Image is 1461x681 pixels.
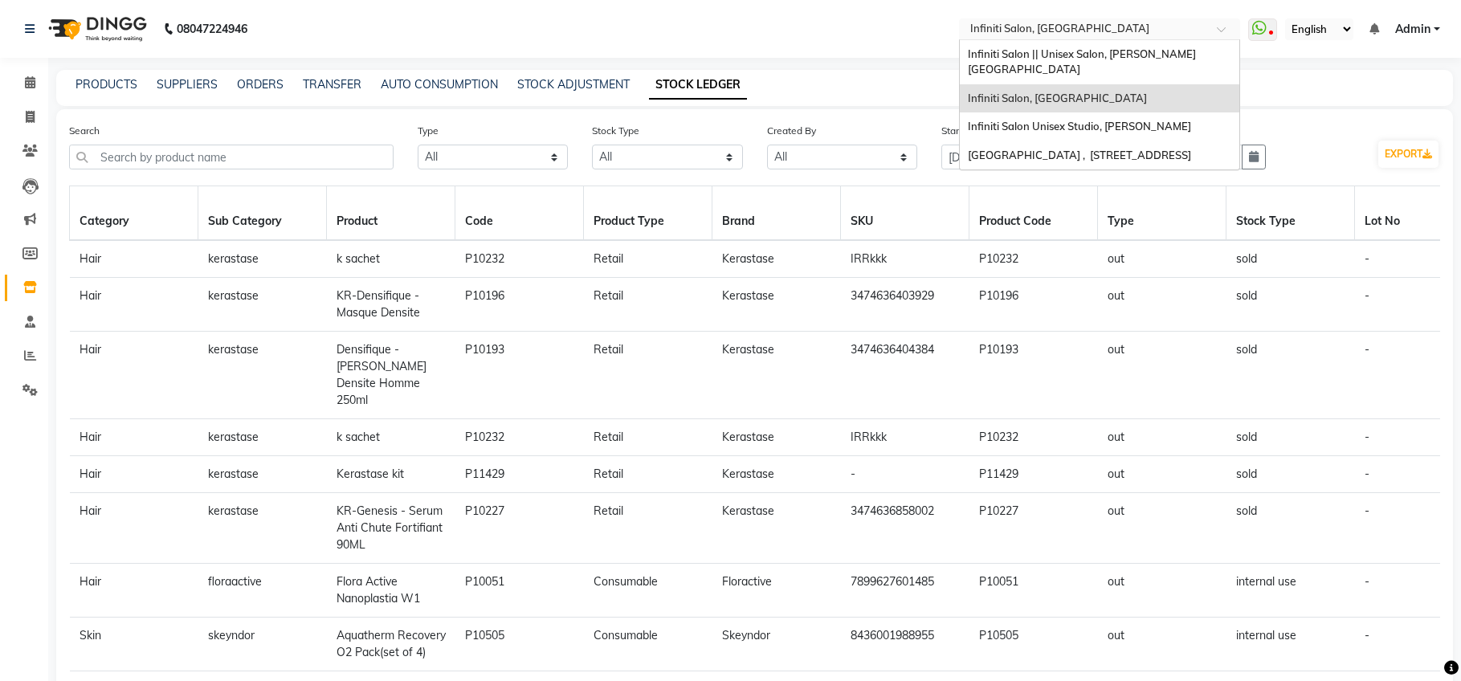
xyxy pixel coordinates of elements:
th: Stock Type [1226,186,1355,241]
label: Search [69,124,100,138]
td: Hair [70,419,198,456]
td: P11429 [455,456,584,493]
td: sold [1226,278,1355,332]
td: 3474636404384 [841,332,969,419]
td: out [1098,240,1226,278]
th: Brand [712,186,841,241]
td: out [1098,493,1226,564]
td: kerastase [198,332,327,419]
td: P10232 [969,419,1098,456]
span: Densifique - [PERSON_NAME] Densite Homme 250ml [337,342,426,407]
td: P10227 [455,493,584,564]
td: Kerastase [712,332,841,419]
span: Infiniti Salon Unisex Studio, [PERSON_NAME] [968,120,1191,133]
span: KR-Densifique - Masque Densite [337,288,420,320]
td: Hair [70,278,198,332]
td: - [841,456,969,493]
td: Skeyndor [712,618,841,671]
a: TRANSFER [303,77,361,92]
a: SUPPLIERS [157,77,218,92]
td: kerastase [198,456,327,493]
td: Kerastase [712,419,841,456]
td: P10232 [455,419,584,456]
td: 3474636858002 [841,493,969,564]
a: AUTO CONSUMPTION [381,77,498,92]
td: Hair [70,332,198,419]
a: STOCK ADJUSTMENT [517,77,630,92]
td: Retail [584,493,712,564]
td: sold [1226,493,1355,564]
td: out [1098,332,1226,419]
td: Hair [70,493,198,564]
td: skeyndor [198,618,327,671]
a: ORDERS [237,77,284,92]
label: Start Date [941,124,986,138]
td: P10232 [455,240,584,278]
td: floraactive [198,564,327,618]
td: sold [1226,456,1355,493]
td: Kerastase [712,456,841,493]
td: 8436001988955 [841,618,969,671]
td: Retail [584,278,712,332]
input: Search by product name [69,145,394,169]
th: Product [327,186,455,241]
span: Infiniti Salon || Unisex Salon, [PERSON_NAME][GEOGRAPHIC_DATA] [968,47,1196,76]
span: k sachet [337,251,380,266]
th: Product Code [969,186,1098,241]
td: kerastase [198,419,327,456]
span: KR-Genesis - Serum Anti Chute Fortifiant 90ML [337,504,443,552]
img: logo [41,6,151,51]
td: Hair [70,240,198,278]
th: Sub Category [198,186,327,241]
span: Kerastase kit [337,467,404,481]
th: Code [455,186,584,241]
td: IRRkkk [841,419,969,456]
td: Kerastase [712,278,841,332]
td: Hair [70,456,198,493]
a: STOCK LEDGER [649,71,747,100]
b: 08047224946 [177,6,247,51]
label: Stock Type [592,124,639,138]
span: Aquatherm Recovery O2 Pack(set of 4) [337,628,446,659]
td: 7899627601485 [841,564,969,618]
td: 3474636403929 [841,278,969,332]
span: k sachet [337,430,380,444]
td: sold [1226,419,1355,456]
td: Kerastase [712,493,841,564]
span: Flora Active Nanoplastia W1 [337,574,420,606]
th: Category [70,186,198,241]
td: sold [1226,240,1355,278]
th: Product Type [584,186,712,241]
td: P10051 [969,564,1098,618]
td: sold [1226,332,1355,419]
td: P10193 [969,332,1098,419]
td: Hair [70,564,198,618]
td: out [1098,419,1226,456]
td: P10193 [455,332,584,419]
td: P11429 [969,456,1098,493]
label: Created By [767,124,816,138]
td: Consumable [584,618,712,671]
td: kerastase [198,278,327,332]
td: P10227 [969,493,1098,564]
td: P10196 [969,278,1098,332]
span: Admin [1395,21,1430,38]
td: Floractive [712,564,841,618]
td: out [1098,618,1226,671]
th: Type [1098,186,1226,241]
td: kerastase [198,493,327,564]
td: Consumable [584,564,712,618]
td: Retail [584,419,712,456]
label: Type [418,124,439,138]
td: internal use [1226,618,1355,671]
td: P10051 [455,564,584,618]
td: Retail [584,456,712,493]
td: out [1098,278,1226,332]
a: PRODUCTS [75,77,137,92]
span: [GEOGRAPHIC_DATA] , [STREET_ADDRESS] [968,149,1191,161]
td: internal use [1226,564,1355,618]
td: P10505 [455,618,584,671]
td: P10505 [969,618,1098,671]
th: SKU [841,186,969,241]
td: Retail [584,332,712,419]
